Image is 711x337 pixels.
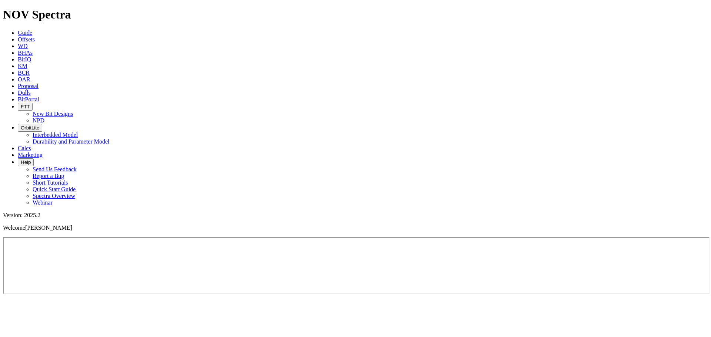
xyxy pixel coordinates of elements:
[18,63,27,69] a: KM
[3,225,708,231] p: Welcome
[21,159,31,165] span: Help
[18,96,39,102] a: BitPortal
[21,125,39,131] span: OrbitLite
[18,145,31,151] a: Calcs
[18,76,30,82] a: OAR
[33,179,68,186] a: Short Tutorials
[18,124,42,132] button: OrbitLite
[21,104,30,109] span: FTT
[18,30,32,36] a: Guide
[18,56,31,63] a: BitIQ
[18,90,31,96] a: Dulls
[18,83,39,89] a: Proposal
[18,152,43,158] a: Marketing
[33,132,78,138] a: Interbedded Model
[3,212,708,219] div: Version: 2025.2
[18,50,33,56] a: BHAs
[33,199,53,206] a: Webinar
[33,166,77,172] a: Send Us Feedback
[18,158,34,166] button: Help
[33,193,75,199] a: Spectra Overview
[18,103,33,111] button: FTT
[25,225,72,231] span: [PERSON_NAME]
[33,138,110,145] a: Durability and Parameter Model
[3,8,708,21] h1: NOV Spectra
[33,186,76,192] a: Quick Start Guide
[33,117,44,124] a: NPD
[33,111,73,117] a: New Bit Designs
[18,70,30,76] a: BCR
[18,43,28,49] a: WD
[18,36,35,43] a: Offsets
[33,173,64,179] a: Report a Bug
